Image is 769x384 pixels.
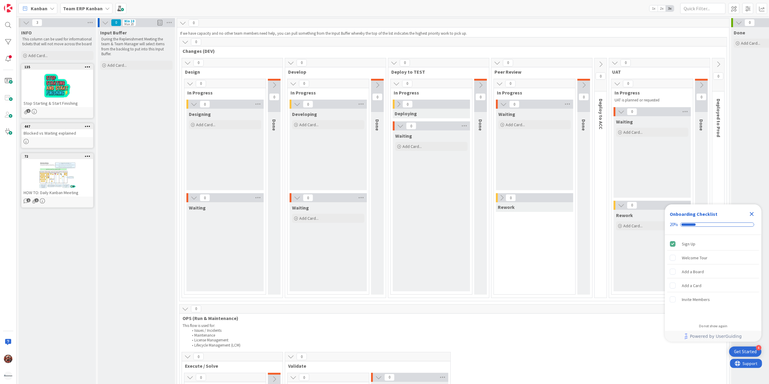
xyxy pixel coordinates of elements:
p: This column can be used for informational tickets that will not move across the board [22,37,92,47]
span: 0 [627,202,637,209]
div: Add a Card [682,282,701,289]
span: Add Card... [299,122,319,127]
span: Deploy to ACC [598,99,604,130]
span: 0 [596,72,606,80]
span: 0 [400,59,410,66]
span: Peer Review [494,69,585,75]
div: Add a Board [682,268,704,275]
div: Blocked vs Waiting explained [22,129,93,137]
span: Done [581,119,587,131]
span: Add Card... [402,144,422,149]
div: 447Blocked vs Waiting explained [22,124,93,137]
span: Design [185,69,275,75]
span: Designing [189,111,211,117]
li: Lifecycle Management (LCM) [189,343,724,348]
span: 0 [299,80,309,87]
span: 0 [303,101,313,108]
span: 1x [650,5,658,11]
div: Welcome Tour is incomplete. [667,251,759,264]
b: Team ERP Kanban [63,5,103,11]
span: 0 [303,194,313,201]
span: In Progress [291,90,361,96]
p: UAT is planned or requested [615,98,686,103]
span: 0 [196,80,206,87]
span: Rework [616,212,633,218]
span: 0 [475,93,486,101]
div: Onboarding Checklist [670,210,717,218]
div: Welcome Tour [682,254,707,261]
li: Issues / Incidents [189,328,724,333]
span: 0 [297,353,307,360]
div: Add a Board is incomplete. [667,265,759,278]
span: 0 [402,101,413,108]
span: 0 [297,59,307,66]
span: 0 [505,80,516,87]
span: INFO [21,30,32,36]
span: Waiting [498,111,515,117]
span: 0 [384,374,395,381]
span: Support [13,1,27,8]
span: 1 [27,109,30,113]
span: UAT [612,69,702,75]
div: Get Started [734,349,757,355]
p: During the Replenishment Meeting the team & Team Manager will select items from the backlog to pu... [101,37,171,56]
div: HOW TO: Daily Kanban Meeting [22,189,93,197]
span: Waiting [616,119,633,125]
img: avatar [4,372,12,380]
div: 447 [22,124,93,129]
li: Maintenance [189,333,724,338]
span: Add Card... [196,122,215,127]
span: 0 [189,19,199,27]
div: Checklist items [665,235,761,320]
span: Rework [498,204,515,210]
span: In Progress [394,90,465,96]
span: Deploy to TEST [391,69,481,75]
span: Done [698,119,704,131]
div: 20% [670,222,678,227]
span: 0 [402,80,412,87]
div: 72HOW TO: Daily Kanban Meeting [22,154,93,197]
span: Done [478,119,484,131]
div: 4 [756,345,761,350]
span: Done [734,30,745,36]
span: Kanban [31,5,47,12]
div: 135Stop Starting & Start Finishing [22,64,93,107]
span: Add Card... [28,53,48,58]
div: Add a Card is incomplete. [667,279,759,292]
span: Powered by UserGuiding [690,333,742,340]
div: 447 [24,124,93,129]
span: Deployed to Prod [716,99,722,137]
span: Add Card... [299,216,319,221]
div: Footer [665,331,761,342]
span: Done [271,119,277,131]
div: Checklist progress: 20% [670,222,757,227]
span: Developing [292,111,317,117]
span: 0 [269,93,279,101]
span: In Progress [497,90,568,96]
div: 135 [24,65,93,69]
span: 1 [35,198,39,202]
span: Waiting [292,205,309,211]
span: 0 [200,194,210,201]
p: If we have capacity and no other team members need help, you can pull something from the Input Bu... [180,31,726,36]
div: Do not show again [699,324,727,328]
span: 0 [713,72,723,80]
img: JK [4,355,12,363]
span: 3 [32,19,42,26]
div: Checklist Container [665,204,761,342]
span: 0 [299,374,309,381]
div: Max 20 [124,23,134,26]
span: In Progress [615,90,685,96]
span: 0 [745,19,755,26]
div: 135 [22,64,93,70]
p: This flow is used for: [183,323,724,328]
span: 3x [666,5,674,11]
span: Waiting [189,205,206,211]
img: Visit kanbanzone.com [4,4,12,12]
span: 0 [193,353,204,360]
span: 2x [658,5,666,11]
span: Add Card... [741,40,760,46]
span: 0 [111,19,121,26]
span: Validate [288,363,443,369]
div: Sign Up [682,240,695,248]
